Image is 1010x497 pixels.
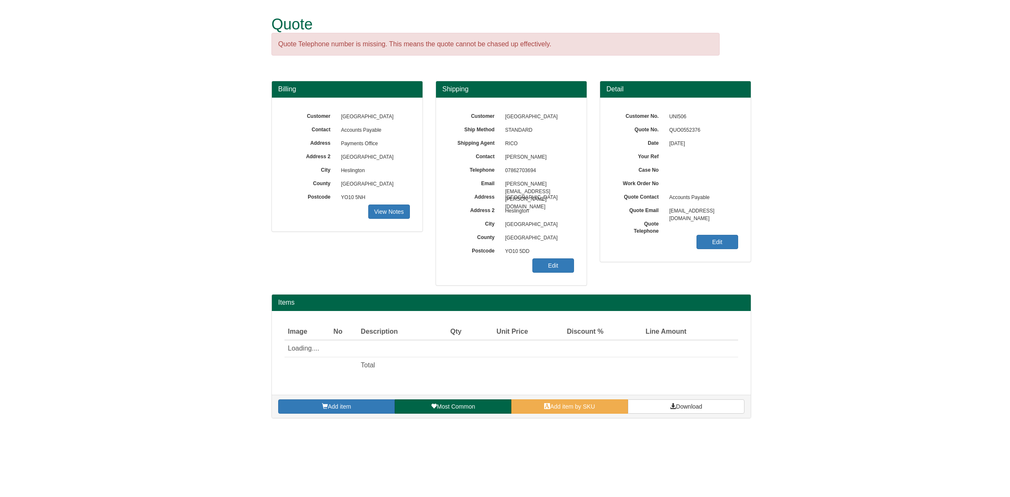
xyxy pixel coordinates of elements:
span: RICO [501,137,574,151]
span: [GEOGRAPHIC_DATA] [501,191,574,205]
span: [PERSON_NAME][EMAIL_ADDRESS][PERSON_NAME][DOMAIN_NAME] [501,178,574,191]
th: Discount % [532,324,607,340]
span: [PERSON_NAME] [501,151,574,164]
th: Description [357,324,433,340]
label: Telephone [449,164,501,174]
span: [GEOGRAPHIC_DATA] [501,218,574,231]
th: Unit Price [465,324,532,340]
h3: Detail [606,85,744,93]
h2: Items [278,299,744,306]
span: [GEOGRAPHIC_DATA] [501,231,574,245]
span: Accounts Payable [665,191,738,205]
label: Your Ref [613,151,665,160]
label: Customer No. [613,110,665,120]
label: Address [284,137,337,147]
label: Address 2 [284,151,337,160]
span: Accounts Payable [337,124,410,137]
label: Quote Contact [613,191,665,201]
label: Shipping Agent [449,137,501,147]
th: No [330,324,357,340]
a: Edit [696,235,738,249]
label: Postcode [449,245,501,255]
span: 07862703694 [501,164,574,178]
label: Quote No. [613,124,665,133]
a: View Notes [368,205,410,219]
label: Ship Method [449,124,501,133]
span: YO10 5NH [337,191,410,205]
span: Heslington [501,205,574,218]
h3: Shipping [442,85,580,93]
label: Quote Telephone [613,218,665,235]
label: Email [449,178,501,187]
span: UNI506 [665,110,738,124]
span: [GEOGRAPHIC_DATA] [337,178,410,191]
span: QUO0552376 [665,124,738,137]
label: Contact [449,151,501,160]
span: [DATE] [665,137,738,151]
label: City [449,218,501,228]
td: Total [357,357,433,374]
span: Add item [328,403,351,410]
span: Payments Office [337,137,410,151]
label: Date [613,137,665,147]
label: Customer [284,110,337,120]
label: Postcode [284,191,337,201]
label: Quote Email [613,205,665,214]
span: STANDARD [501,124,574,137]
th: Line Amount [607,324,690,340]
label: County [449,231,501,241]
span: [GEOGRAPHIC_DATA] [337,151,410,164]
label: Address 2 [449,205,501,214]
label: Customer [449,110,501,120]
span: [GEOGRAPHIC_DATA] [501,110,574,124]
label: Case No [613,164,665,174]
label: Contact [284,124,337,133]
th: Image [284,324,330,340]
span: [GEOGRAPHIC_DATA] [337,110,410,124]
th: Qty [433,324,465,340]
span: YO10 5DD [501,245,574,258]
h1: Quote [271,16,720,33]
span: [EMAIL_ADDRESS][DOMAIN_NAME] [665,205,738,218]
a: Edit [532,258,574,273]
span: Add item by SKU [550,403,595,410]
span: Most Common [437,403,475,410]
td: Loading.... [284,340,690,357]
span: Heslington [337,164,410,178]
label: Work Order No [613,178,665,187]
label: City [284,164,337,174]
span: Download [676,403,702,410]
h3: Billing [278,85,416,93]
label: Address [449,191,501,201]
label: County [284,178,337,187]
div: Quote Telephone number is missing. This means the quote cannot be chased up effectively. [271,33,720,56]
